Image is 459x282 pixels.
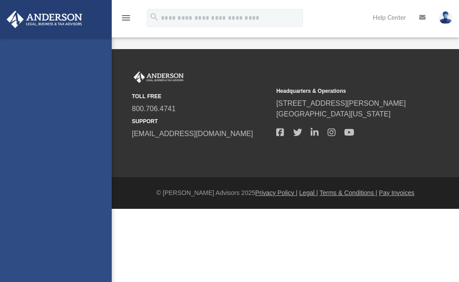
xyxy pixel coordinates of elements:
[121,17,131,23] a: menu
[439,11,452,24] img: User Pic
[121,12,131,23] i: menu
[132,92,270,100] small: TOLL FREE
[132,105,176,112] a: 800.706.4741
[132,130,253,137] a: [EMAIL_ADDRESS][DOMAIN_NAME]
[276,87,414,95] small: Headquarters & Operations
[320,189,377,196] a: Terms & Conditions |
[255,189,298,196] a: Privacy Policy |
[132,117,270,125] small: SUPPORT
[112,188,459,198] div: © [PERSON_NAME] Advisors 2025
[149,12,159,22] i: search
[379,189,414,196] a: Pay Invoices
[276,110,391,118] a: [GEOGRAPHIC_DATA][US_STATE]
[4,11,85,28] img: Anderson Advisors Platinum Portal
[132,71,185,83] img: Anderson Advisors Platinum Portal
[276,100,406,107] a: [STREET_ADDRESS][PERSON_NAME]
[299,189,318,196] a: Legal |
